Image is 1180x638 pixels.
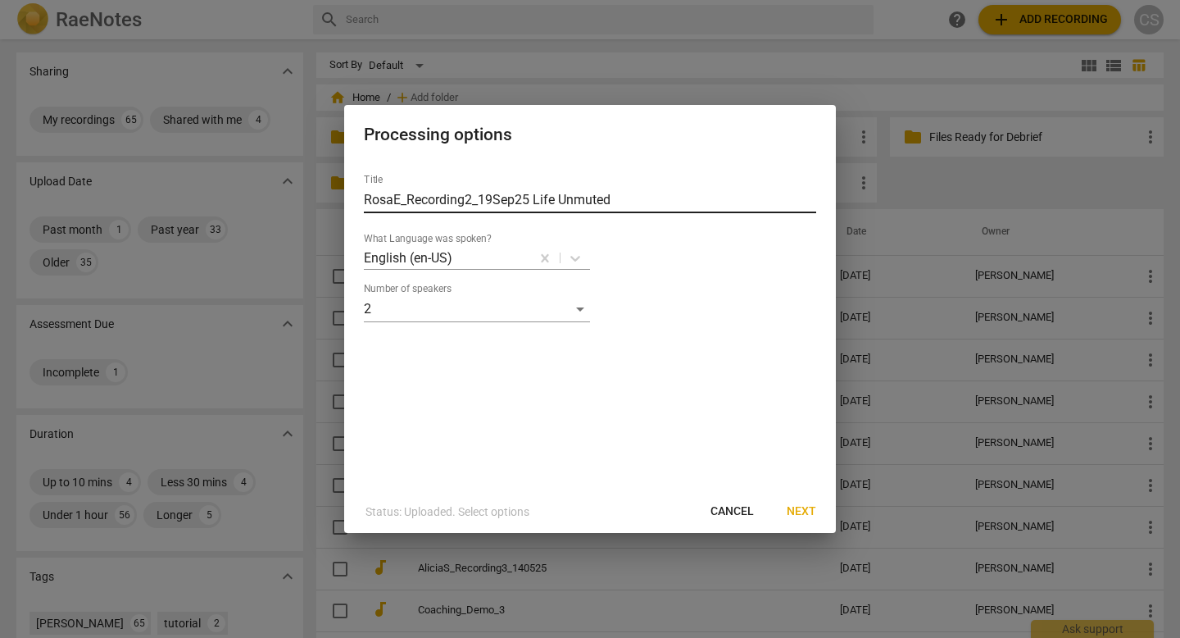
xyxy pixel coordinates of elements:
p: Status: Uploaded. Select options [365,504,529,521]
div: 2 [364,296,590,322]
button: Cancel [697,497,767,526]
label: What Language was spoken? [364,235,492,244]
span: Next [787,504,816,520]
span: Cancel [710,504,754,520]
label: Number of speakers [364,285,452,294]
label: Title [364,175,383,185]
h2: Processing options [364,125,816,145]
p: English (en-US) [364,248,452,267]
button: Next [774,497,829,526]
